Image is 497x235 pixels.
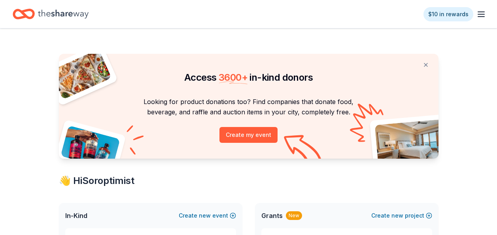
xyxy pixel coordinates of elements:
button: Createnewproject [371,211,432,220]
span: Grants [261,211,283,220]
img: Pizza [50,49,111,100]
span: new [391,211,403,220]
button: Create my event [219,127,278,143]
p: Looking for product donations too? Find companies that donate food, beverage, and raffle and auct... [68,97,429,117]
span: 3600 + [219,72,248,83]
span: new [199,211,211,220]
div: New [286,211,302,220]
img: Curvy arrow [284,135,323,165]
span: Access in-kind donors [184,72,313,83]
button: Createnewevent [179,211,236,220]
a: Home [13,5,89,23]
div: 👋 Hi Soroptimist [59,174,438,187]
a: $10 in rewards [423,7,473,21]
span: In-Kind [65,211,87,220]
